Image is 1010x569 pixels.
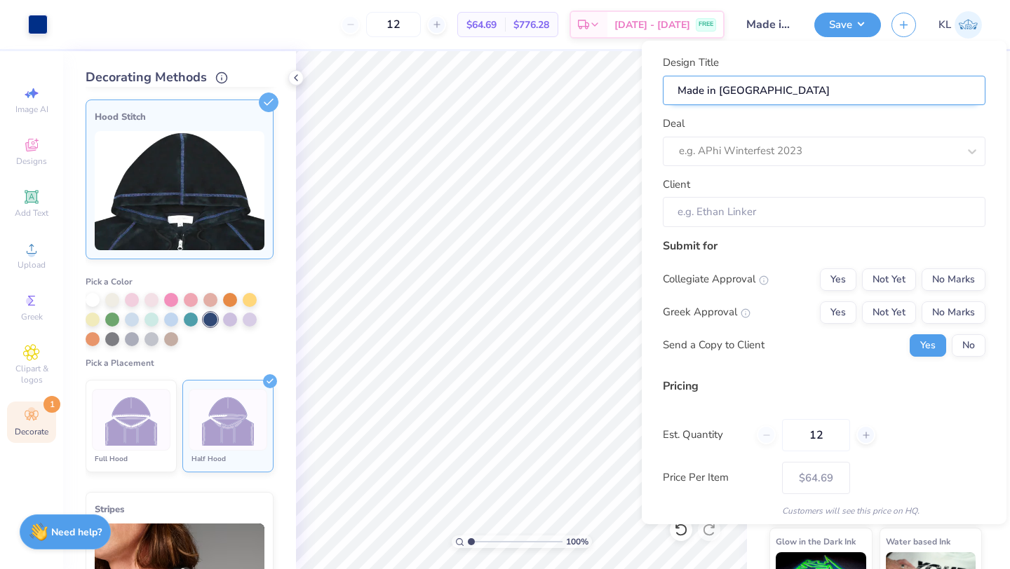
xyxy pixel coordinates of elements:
[95,131,264,250] img: Hood Stitch
[663,177,690,193] label: Client
[16,156,47,167] span: Designs
[922,301,985,324] button: No Marks
[663,378,985,395] div: Pricing
[513,18,549,32] span: $776.28
[663,55,719,71] label: Design Title
[105,394,158,446] img: Full Hood
[955,11,982,39] img: Kaia Lain
[699,20,713,29] span: FREE
[663,304,750,320] div: Greek Approval
[886,534,950,549] span: Water based Ink
[776,534,856,549] span: Glow in the Dark Ink
[86,68,274,87] div: Decorating Methods
[938,17,951,33] span: KL
[663,337,765,353] div: Send a Copy to Client
[820,301,856,324] button: Yes
[663,271,769,287] div: Collegiate Approval
[862,268,916,291] button: Not Yet
[663,469,772,486] label: Price Per Item
[922,268,985,291] button: No Marks
[663,197,985,227] input: e.g. Ethan Linker
[782,419,850,451] input: – –
[814,13,881,37] button: Save
[86,357,154,369] span: Pick a Placement
[15,207,48,219] span: Add Text
[735,11,804,39] input: Untitled Design
[95,109,264,125] div: Hood Stitch
[21,311,43,322] span: Greek
[663,238,985,254] div: Submit for
[663,116,685,132] label: Deal
[910,334,946,357] button: Yes
[202,394,255,446] img: Half Hood
[663,505,985,517] div: Customers will see this price on HQ.
[466,18,497,32] span: $64.69
[952,334,985,357] button: No
[43,396,60,413] span: 1
[566,535,588,548] span: 100 %
[92,453,170,465] div: Full Hood
[15,426,48,437] span: Decorate
[51,526,102,539] strong: Need help?
[189,453,267,465] div: Half Hood
[614,18,690,32] span: [DATE] - [DATE]
[366,12,421,37] input: – –
[663,427,746,443] label: Est. Quantity
[95,501,264,518] div: Stripes
[862,301,916,324] button: Not Yet
[7,363,56,385] span: Clipart & logos
[15,104,48,115] span: Image AI
[938,11,982,39] a: KL
[820,268,856,291] button: Yes
[18,259,46,270] span: Upload
[86,276,133,287] span: Pick a Color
